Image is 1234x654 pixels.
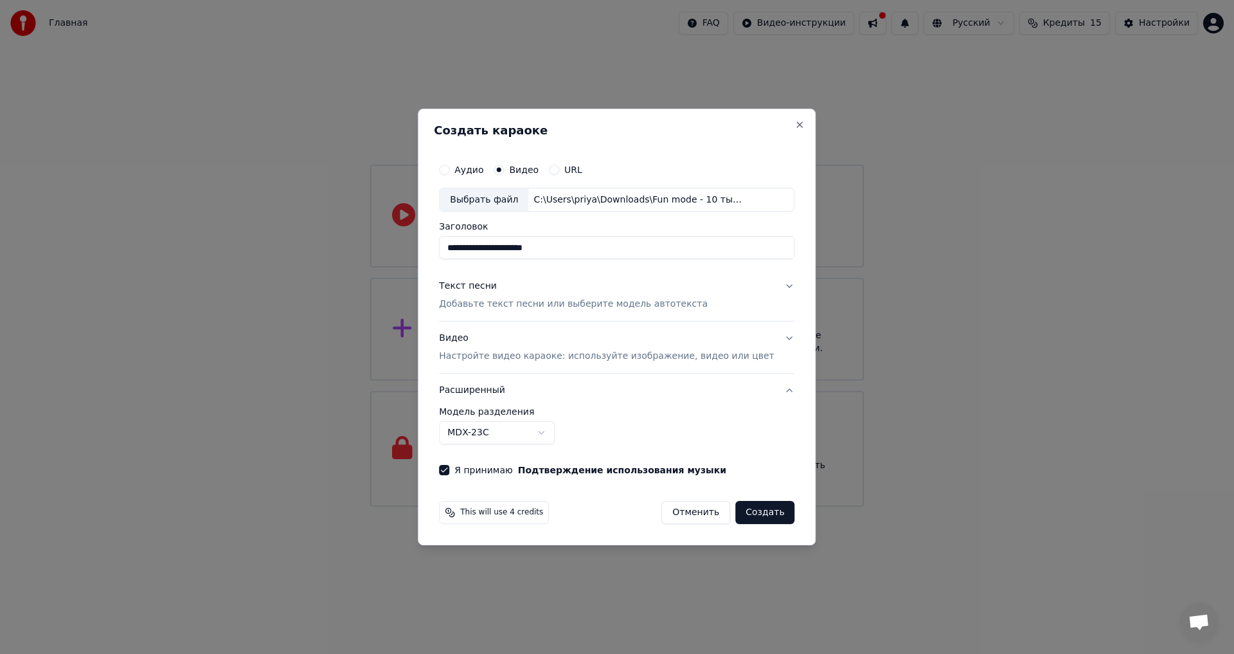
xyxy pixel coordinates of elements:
label: URL [564,165,582,174]
div: Видео [439,332,774,363]
button: Отменить [661,501,730,524]
p: Настройте видео караоке: используйте изображение, видео или цвет [439,350,774,363]
button: Расширенный [439,374,794,407]
div: Расширенный [439,407,794,455]
button: Я принимаю [518,466,726,475]
div: Текст песни [439,280,497,293]
label: Аудио [454,165,483,174]
label: Заголовок [439,223,794,232]
button: ВидеоНастройте видео караоке: используйте изображение, видео или цвет [439,322,794,374]
label: Модель разделения [439,407,794,416]
div: Выбрать файл [440,188,528,212]
p: Добавьте текст песни или выберите модель автотекста [439,298,708,311]
label: Я принимаю [454,466,726,475]
button: Текст песниДобавьте текст песни или выберите модель автотекста [439,270,794,322]
button: Создать [735,501,794,524]
div: C:\Users\priya\Downloads\Fun mode - 10 тысяч лет.mp4 [528,194,747,206]
label: Видео [509,165,539,174]
h2: Создать караоке [434,125,800,136]
span: This will use 4 credits [460,507,543,518]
